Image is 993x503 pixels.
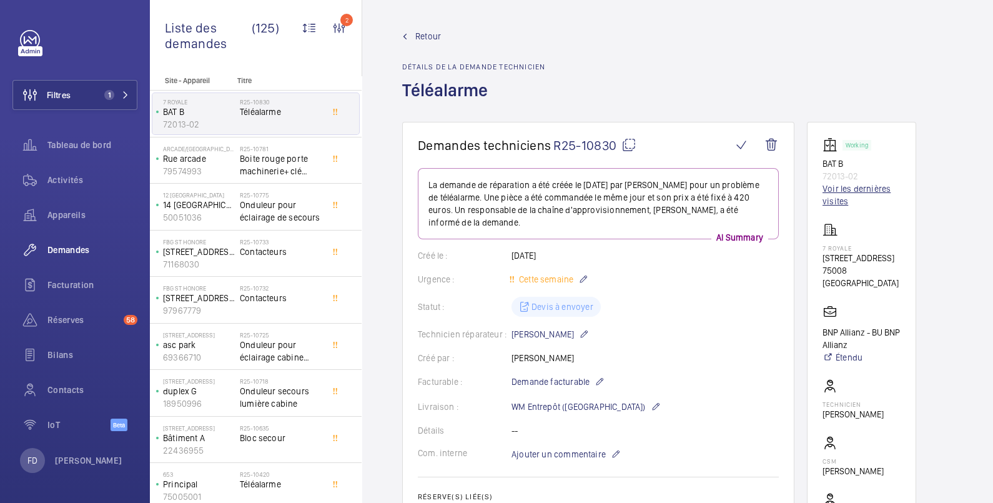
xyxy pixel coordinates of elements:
[47,139,137,151] span: Tableau de bord
[823,408,884,421] p: [PERSON_NAME]
[163,331,235,339] p: [STREET_ADDRESS]
[163,246,235,258] p: [STREET_ADDRESS]
[150,76,232,85] p: Site - Appareil
[237,76,320,85] p: Titre
[163,397,235,410] p: 18950996
[823,264,901,289] p: 75008 [GEOGRAPHIC_DATA]
[104,90,114,100] span: 1
[163,444,235,457] p: 22436955
[240,246,322,258] span: Contacteurs
[240,385,322,410] span: Onduleur secours lumière cabine
[163,118,235,131] p: 72013-02
[240,292,322,304] span: Contacteurs
[428,179,768,229] p: La demande de réparation a été créée le [DATE] par [PERSON_NAME] pour un problème de téléalarme. ...
[402,79,545,122] h1: Téléalarme
[163,424,235,432] p: [STREET_ADDRESS]
[553,137,636,153] span: R25-10830
[711,231,768,244] p: AI Summary
[823,137,842,152] img: elevator.svg
[516,274,573,284] span: Cette semaine
[163,432,235,444] p: Bâtiment A
[823,244,901,252] p: 7 Royale
[240,98,322,106] h2: R25-10830
[47,209,137,221] span: Appareils
[240,284,322,292] h2: R25-10732
[240,424,322,432] h2: R25-10635
[511,327,589,342] p: [PERSON_NAME]
[823,182,901,207] a: Voir les dernières visites
[240,199,322,224] span: Onduleur pour éclairage de secours
[163,351,235,364] p: 69366710
[846,143,868,147] p: Working
[163,199,235,211] p: 14 [GEOGRAPHIC_DATA]
[240,152,322,177] span: Boite rouge porte machinerie+ clé blocus 60
[511,376,590,388] span: Demande facturable
[240,145,322,152] h2: R25-10781
[823,170,901,182] p: 72013-02
[240,191,322,199] h2: R25-10775
[163,284,235,292] p: FBG ST HONORE
[240,339,322,364] span: Onduleur pour éclairage cabine secours
[823,157,901,170] p: BAT B
[165,20,252,51] span: Liste des demandes
[240,432,322,444] span: Bloc secour
[47,244,137,256] span: Demandes
[415,30,441,42] span: Retour
[418,137,551,153] span: Demandes techniciens
[240,106,322,118] span: Téléalarme
[823,351,901,364] a: Étendu
[47,174,137,186] span: Activités
[163,258,235,271] p: 71168030
[511,448,606,461] span: Ajouter un commentaire
[163,191,235,199] p: 12 [GEOGRAPHIC_DATA]
[240,478,322,491] span: Téléalarme
[511,399,661,414] p: WM Entrepôt ([GEOGRAPHIC_DATA])
[124,315,137,325] span: 58
[240,377,322,385] h2: R25-10718
[47,89,71,101] span: Filtres
[240,471,322,478] h2: R25-10420
[163,491,235,503] p: 75005001
[163,292,235,304] p: [STREET_ADDRESS] gauche
[163,478,235,491] p: Principal
[163,98,235,106] p: 7 Royale
[163,377,235,385] p: [STREET_ADDRESS]
[163,304,235,317] p: 97967779
[47,314,119,326] span: Réserves
[402,62,545,71] h2: Détails de la demande technicien
[240,238,322,246] h2: R25-10733
[163,238,235,246] p: FBG ST HONORE
[47,279,137,291] span: Facturation
[163,211,235,224] p: 50051036
[47,349,137,361] span: Bilans
[47,419,111,431] span: IoT
[163,339,235,351] p: asc park
[163,152,235,165] p: Rue arcade
[163,471,235,478] p: 653
[823,465,884,477] p: [PERSON_NAME]
[111,419,127,431] span: Beta
[823,457,884,465] p: CSM
[47,384,137,396] span: Contacts
[418,492,779,501] h2: Réserve(s) liée(s)
[163,165,235,177] p: 79574993
[55,454,122,467] p: [PERSON_NAME]
[12,80,137,110] button: Filtres1
[163,106,235,118] p: BAT B
[823,401,884,408] p: Technicien
[240,331,322,339] h2: R25-10725
[823,252,901,264] p: [STREET_ADDRESS]
[823,326,901,351] p: BNP Allianz - BU BNP Allianz
[27,454,37,467] p: FD
[163,145,235,152] p: ARCADE/[GEOGRAPHIC_DATA]
[163,385,235,397] p: duplex G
